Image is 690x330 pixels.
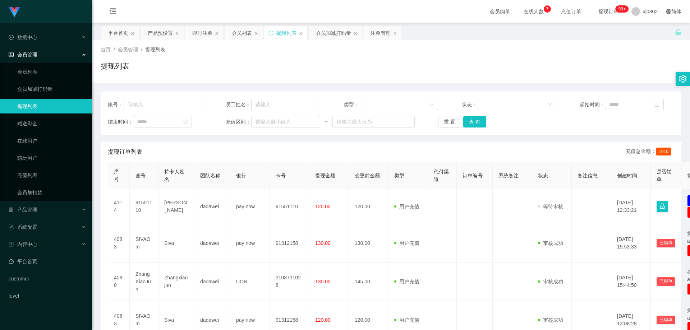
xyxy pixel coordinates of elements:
[611,262,651,301] td: [DATE] 15:44:50
[675,29,681,36] i: 图标: unlock
[657,316,675,324] button: 已锁单
[230,262,270,301] td: UOB
[9,289,86,303] a: level
[158,262,194,301] td: Zhangxiaojun
[175,31,179,36] i: 图标: close
[17,151,86,165] a: 陪玩用户
[394,279,419,284] span: 用户充值
[9,207,14,212] i: 图标: appstore-o
[270,262,309,301] td: 3103731028
[393,31,397,36] i: 图标: close
[108,26,128,40] div: 平台首页
[315,279,331,284] span: 130.00
[332,116,414,127] input: 请输入最大值为
[316,26,351,40] div: 会员加减打码量
[17,116,86,131] a: 赠送彩金
[611,224,651,262] td: [DATE] 15:53:33
[544,5,551,13] sup: 7
[130,31,135,36] i: 图标: close
[355,173,380,178] span: 变更前金额
[315,204,331,209] span: 120.00
[538,240,563,246] span: 审核成功
[268,31,273,36] i: 图标: sync
[108,262,130,301] td: 4080
[17,99,86,113] a: 提现列表
[394,173,404,178] span: 类型
[145,47,165,52] span: 提现列表
[353,31,358,36] i: 图标: close
[17,185,86,200] a: 会员加扣款
[616,5,629,13] sup: 265
[164,169,184,182] span: 持卡人姓名
[666,9,671,14] i: 图标: global
[9,271,86,286] a: customer
[270,189,309,224] td: 91551110
[349,262,388,301] td: 145.00
[9,224,37,230] span: 系统配置
[124,99,202,110] input: 请输入
[9,35,14,40] i: 图标: check-circle-o
[9,224,14,229] i: 图标: form
[578,173,598,178] span: 备注信息
[130,224,158,262] td: SIVAOm
[656,148,671,155] span: 1010
[617,173,637,178] span: 创建时间
[315,173,335,178] span: 提现金额
[429,102,434,107] i: 图标: down
[194,189,230,224] td: dadawei
[538,317,563,323] span: 审核成功
[230,189,270,224] td: pay now
[654,102,659,107] i: 图标: calendar
[498,173,519,178] span: 系统备注
[394,240,419,246] span: 用户充值
[158,224,194,262] td: Siva
[114,47,115,52] span: /
[114,169,119,182] span: 序号
[108,224,130,262] td: 4083
[611,189,651,224] td: [DATE] 12:33:21
[108,118,133,126] span: 结束时间：
[270,224,309,262] td: 91312158
[230,224,270,262] td: pay now
[580,101,605,108] span: 起始时间：
[226,118,251,126] span: 充值区间：
[148,26,173,40] div: 产品预设置
[657,277,675,286] button: 已锁单
[254,31,258,36] i: 图标: close
[546,5,548,13] p: 7
[194,224,230,262] td: dadawei
[9,241,37,247] span: 内容中心
[118,47,138,52] span: 会员管理
[349,189,388,224] td: 120.00
[315,240,331,246] span: 130.00
[17,65,86,79] a: 会员列表
[394,204,419,209] span: 用户充值
[192,26,212,40] div: 即时注单
[108,148,142,156] span: 提现订单列表
[101,0,125,23] i: 图标: menu-fold
[657,239,675,247] button: 已锁单
[135,173,146,178] span: 账号
[626,148,674,156] div: 充值总金额：
[557,9,585,14] span: 充值订单
[9,34,37,40] span: 数据中心
[226,101,251,108] span: 员工姓名：
[251,99,320,110] input: 请输入
[9,52,14,57] i: 图标: table
[276,26,296,40] div: 提现列表
[276,173,286,178] span: 卡号
[9,254,86,269] a: 图标: dashboard平台首页
[349,224,388,262] td: 130.00
[200,173,220,178] span: 团队名称
[657,201,668,212] button: 图标: lock
[299,31,303,36] i: 图标: close
[538,279,563,284] span: 审核成功
[108,189,130,224] td: 4114
[595,9,622,14] span: 提现订单
[9,242,14,247] i: 图标: profile
[438,116,461,127] button: 重 置
[141,47,142,52] span: /
[194,262,230,301] td: dadawei
[101,47,111,52] span: 首页
[320,118,332,126] span: ~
